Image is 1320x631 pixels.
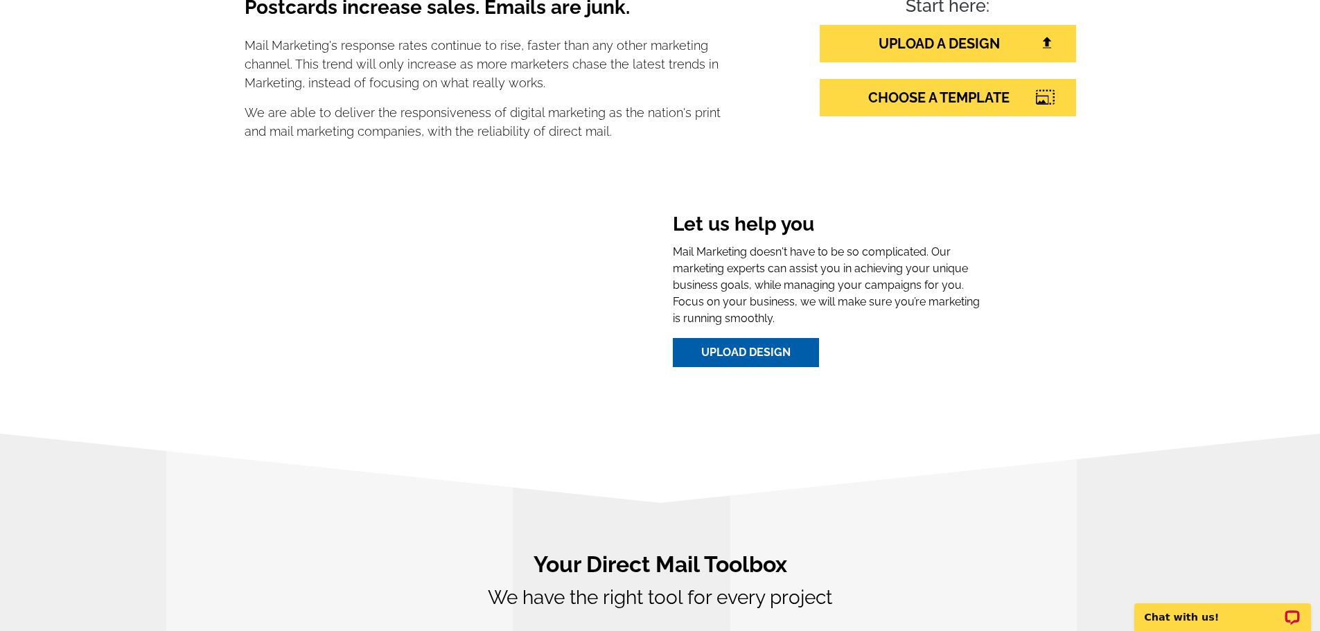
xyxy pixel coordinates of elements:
p: Mail Marketing's response rates continue to rise, faster than any other marketing channel. This t... [245,36,721,92]
p: We are able to deliver the responsiveness of digital marketing as the nation's print and mail mar... [245,103,721,141]
a: CHOOSE A TEMPLATE [820,79,1076,116]
iframe: Welcome To expresscopy [337,202,631,378]
p: Mail Marketing doesn't have to be so complicated. Our marketing experts can assist you in achievi... [673,244,983,327]
a: Upload Design [673,338,819,367]
h3: Let us help you [673,213,983,239]
h2: Your Direct Mail Toolbox [245,551,1076,578]
a: UPLOAD A DESIGN [820,25,1076,62]
iframe: LiveChat chat widget [1125,587,1320,631]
